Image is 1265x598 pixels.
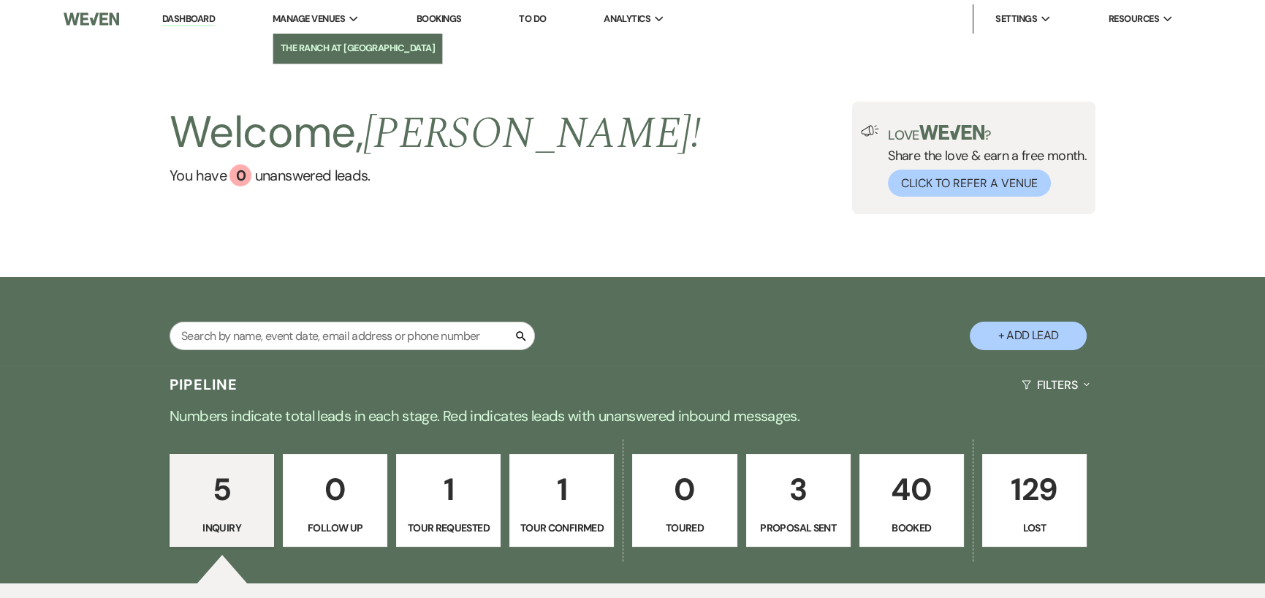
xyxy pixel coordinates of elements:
a: To Do [519,12,546,25]
p: 40 [869,465,954,514]
p: Follow Up [292,520,378,536]
p: 1 [406,465,491,514]
button: Filters [1016,366,1095,404]
button: Click to Refer a Venue [888,170,1051,197]
p: Inquiry [179,520,265,536]
p: Numbers indicate total leads in each stage. Red indicates leads with unanswered inbound messages. [107,404,1159,428]
div: Share the love & earn a free month. [879,125,1087,197]
p: 0 [292,465,378,514]
a: Dashboard [162,12,215,26]
span: Settings [995,12,1037,26]
p: Toured [642,520,727,536]
p: Lost [992,520,1077,536]
span: Manage Venues [273,12,345,26]
a: 3Proposal Sent [746,454,851,548]
a: 5Inquiry [170,454,274,548]
a: 0Follow Up [283,454,387,548]
p: Proposal Sent [756,520,841,536]
p: Love ? [888,125,1087,142]
h2: Welcome, [170,102,701,164]
p: 5 [179,465,265,514]
p: Tour Confirmed [519,520,604,536]
a: The Ranch at [GEOGRAPHIC_DATA] [273,34,443,63]
a: 1Tour Requested [396,454,501,548]
span: Analytics [604,12,650,26]
div: 0 [229,164,251,186]
a: 1Tour Confirmed [509,454,614,548]
a: 129Lost [982,454,1087,548]
span: [PERSON_NAME] ! [363,100,701,167]
img: weven-logo-green.svg [919,125,984,140]
p: 0 [642,465,727,514]
p: Tour Requested [406,520,491,536]
img: loud-speaker-illustration.svg [861,125,879,137]
a: Bookings [417,12,462,25]
img: Weven Logo [64,4,119,34]
input: Search by name, event date, email address or phone number [170,322,535,350]
p: 3 [756,465,841,514]
li: The Ranch at [GEOGRAPHIC_DATA] [281,41,436,56]
button: + Add Lead [970,322,1087,350]
p: Booked [869,520,954,536]
p: 1 [519,465,604,514]
a: 0Toured [632,454,737,548]
a: 40Booked [859,454,964,548]
p: 129 [992,465,1077,514]
span: Resources [1109,12,1159,26]
h3: Pipeline [170,374,238,395]
a: You have 0 unanswered leads. [170,164,701,186]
